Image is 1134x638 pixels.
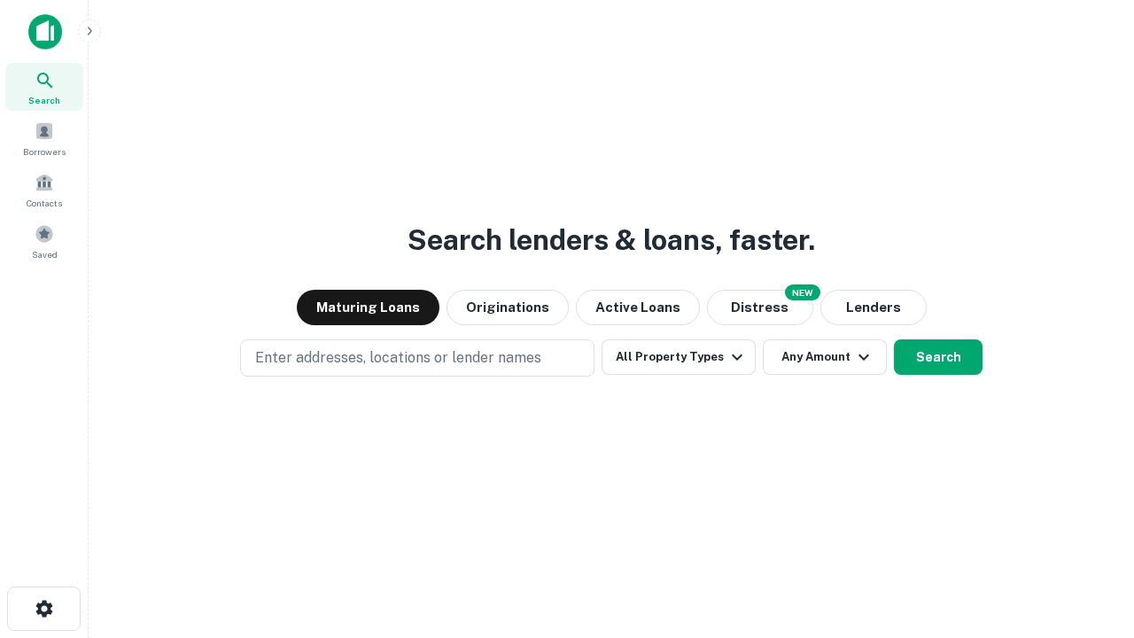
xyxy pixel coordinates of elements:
[408,219,815,261] h3: Search lenders & loans, faster.
[5,166,83,214] a: Contacts
[447,290,569,325] button: Originations
[1045,496,1134,581] iframe: Chat Widget
[32,247,58,261] span: Saved
[5,114,83,162] a: Borrowers
[23,144,66,159] span: Borrowers
[28,93,60,107] span: Search
[5,63,83,111] a: Search
[297,290,439,325] button: Maturing Loans
[576,290,700,325] button: Active Loans
[763,339,887,375] button: Any Amount
[28,14,62,50] img: capitalize-icon.png
[820,290,927,325] button: Lenders
[255,347,541,369] p: Enter addresses, locations or lender names
[894,339,983,375] button: Search
[785,284,820,300] div: NEW
[707,290,813,325] button: Search distressed loans with lien and other non-mortgage details.
[27,196,62,210] span: Contacts
[602,339,756,375] button: All Property Types
[240,339,594,377] button: Enter addresses, locations or lender names
[5,217,83,265] a: Saved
